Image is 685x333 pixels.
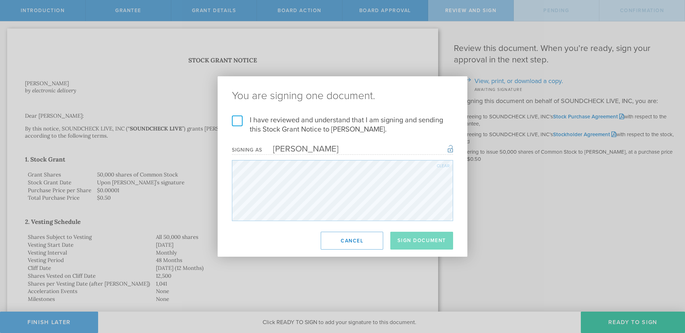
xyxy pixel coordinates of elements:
[649,277,685,312] iframe: Chat Widget
[262,144,339,154] div: [PERSON_NAME]
[232,147,262,153] div: Signing as
[232,116,453,134] label: I have reviewed and understand that I am signing and sending this Stock Grant Notice to [PERSON_N...
[390,232,453,250] button: Sign Document
[321,232,383,250] button: Cancel
[232,91,453,101] ng-pluralize: You are signing one document.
